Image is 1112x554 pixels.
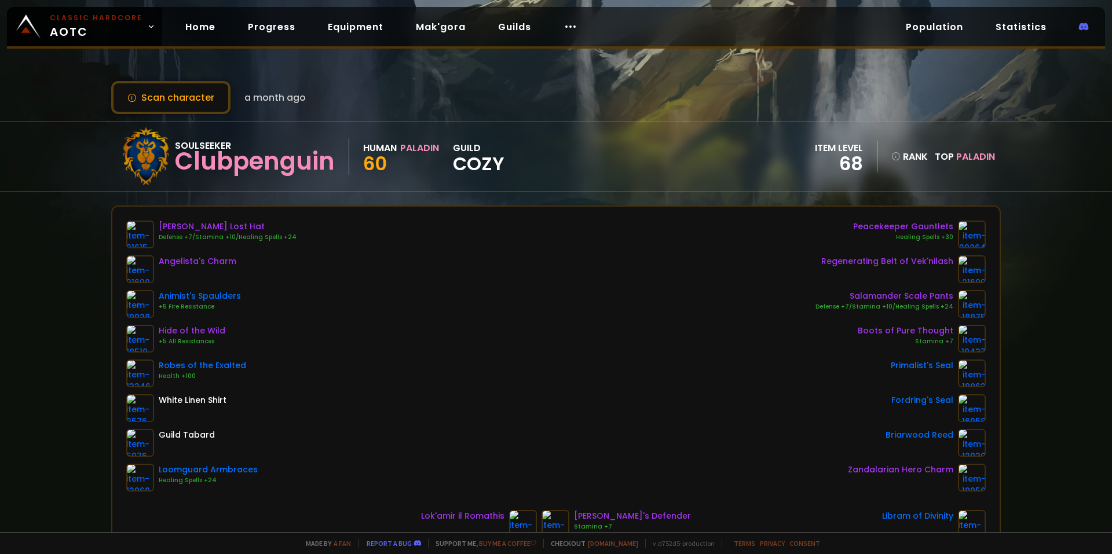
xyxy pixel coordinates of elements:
img: item-13346 [126,359,154,387]
div: 68 [815,155,863,173]
a: Equipment [319,15,393,39]
small: Classic Hardcore [50,13,142,23]
button: Scan character [111,81,231,114]
div: Fordring's Seal [891,394,953,406]
span: 60 [363,151,387,177]
div: Stamina +7 [858,337,953,346]
img: item-2576 [126,394,154,422]
div: Human [363,141,397,155]
img: item-16058 [958,394,986,422]
img: item-19928 [126,290,154,318]
div: Briarwood Reed [886,429,953,441]
a: a fan [334,539,351,548]
div: Loomguard Armbraces [159,464,258,476]
a: Privacy [760,539,785,548]
img: item-23201 [958,510,986,538]
span: v. d752d5 - production [645,539,715,548]
span: Made by [299,539,351,548]
a: Population [897,15,972,39]
img: item-21609 [958,255,986,283]
div: Peacekeeper Gauntlets [853,221,953,233]
div: Clubpenguin [175,153,335,170]
a: Statistics [986,15,1056,39]
div: Guild Tabard [159,429,215,441]
a: Classic HardcoreAOTC [7,7,162,46]
span: Support me, [428,539,536,548]
a: Terms [734,539,755,548]
img: item-19360 [509,510,537,538]
a: [DOMAIN_NAME] [588,539,638,548]
img: item-18510 [126,325,154,353]
div: +5 Fire Resistance [159,302,241,311]
span: Cozy [453,155,504,173]
a: Mak'gora [407,15,475,39]
img: item-5976 [126,429,154,457]
a: Guilds [489,15,540,39]
div: Hide of the Wild [159,325,225,337]
div: Defense +7/Stamina +10/Healing Spells +24 [815,302,953,311]
img: item-19437 [958,325,986,353]
a: Progress [239,15,305,39]
div: Animist's Spaulders [159,290,241,302]
span: Paladin [956,150,995,163]
div: Libram of Divinity [882,510,953,522]
div: Zandalarian Hero Charm [848,464,953,476]
a: Consent [789,539,820,548]
span: AOTC [50,13,142,41]
img: item-20264 [958,221,986,248]
img: item-18875 [958,290,986,318]
span: a month ago [244,90,306,105]
div: rank [891,149,928,164]
div: Soulseeker [175,138,335,153]
div: Lok'amir il Romathis [421,510,504,522]
img: item-13969 [126,464,154,491]
div: [PERSON_NAME] Lost Hat [159,221,297,233]
div: White Linen Shirt [159,394,226,406]
div: Primalist's Seal [891,359,953,372]
div: Healing Spells +24 [159,476,258,485]
div: item level [815,141,863,155]
img: item-19950 [958,464,986,491]
div: Salamander Scale Pants [815,290,953,302]
img: item-21690 [126,255,154,283]
div: [PERSON_NAME]'s Defender [574,510,691,522]
div: Robes of the Exalted [159,359,246,372]
a: Report a bug [367,539,412,548]
img: item-19863 [958,359,986,387]
div: Health +100 [159,372,246,381]
div: Top [935,149,995,164]
img: item-21615 [126,221,154,248]
img: item-12930 [958,429,986,457]
img: item-17106 [542,510,569,538]
div: Healing Spells +30 [853,233,953,242]
span: Checkout [543,539,638,548]
a: Buy me a coffee [479,539,536,548]
div: Regenerating Belt of Vek'nilash [821,255,953,267]
div: Paladin [400,141,439,155]
div: Stamina +7 [574,522,691,531]
div: +5 All Resistances [159,337,225,346]
div: Boots of Pure Thought [858,325,953,337]
div: Defense +7/Stamina +10/Healing Spells +24 [159,233,297,242]
a: Home [176,15,225,39]
div: Angelista's Charm [159,255,236,267]
div: guild [453,141,504,173]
